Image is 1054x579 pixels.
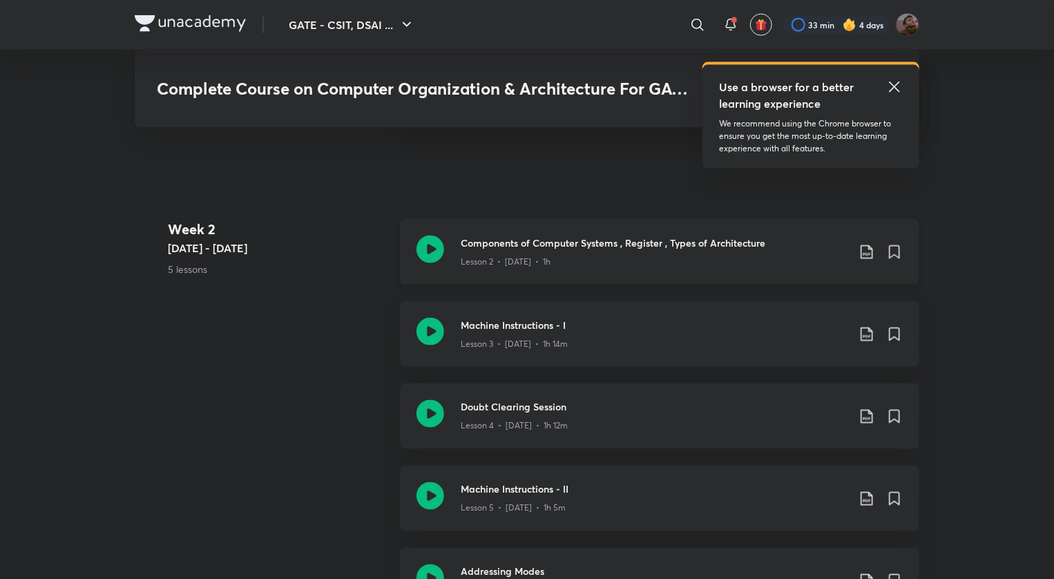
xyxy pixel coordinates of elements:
[400,301,919,383] a: Machine Instructions - ILesson 3 • [DATE] • 1h 14m
[461,400,847,415] h3: Doubt Clearing Session
[461,338,568,350] p: Lesson 3 • [DATE] • 1h 14m
[461,502,566,515] p: Lesson 5 • [DATE] • 1h 5m
[755,19,767,31] img: avatar
[135,15,246,35] a: Company Logo
[750,14,772,36] button: avatar
[461,482,847,497] h3: Machine Instructions - II
[157,79,698,99] h3: Complete Course on Computer Organization & Architecture For GATE 2025/26/27
[135,15,246,32] img: Company Logo
[461,236,847,250] h3: Components of Computer Systems , Register , Types of Architecture
[168,219,389,240] h4: Week 2
[400,219,919,301] a: Components of Computer Systems , Register , Types of ArchitectureLesson 2 • [DATE] • 1h
[896,13,919,37] img: Suryansh Singh
[280,11,423,39] button: GATE - CSIT, DSAI ...
[461,564,847,579] h3: Addressing Modes
[400,466,919,548] a: Machine Instructions - IILesson 5 • [DATE] • 1h 5m
[461,318,847,332] h3: Machine Instructions - I
[168,262,389,276] p: 5 lessons
[400,383,919,466] a: Doubt Clearing SessionLesson 4 • [DATE] • 1h 12m
[719,79,856,112] h5: Use a browser for a better learning experience
[843,18,856,32] img: streak
[461,420,568,433] p: Lesson 4 • [DATE] • 1h 12m
[168,240,389,256] h5: [DATE] - [DATE]
[461,256,550,268] p: Lesson 2 • [DATE] • 1h
[719,117,903,155] p: We recommend using the Chrome browser to ensure you get the most up-to-date learning experience w...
